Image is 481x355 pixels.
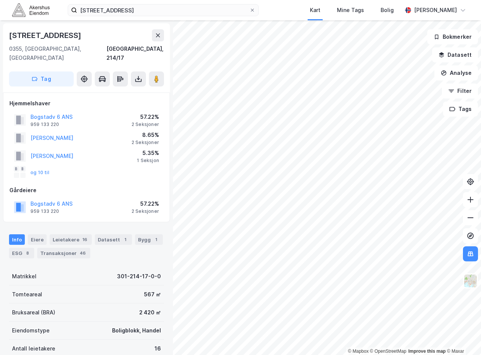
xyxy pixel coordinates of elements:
[9,99,164,108] div: Hjemmelshaver
[50,234,92,245] div: Leietakere
[443,319,481,355] div: Kontrollprogram for chat
[310,6,320,15] div: Kart
[12,290,42,299] div: Tomteareal
[117,272,161,281] div: 301-214-17-0-0
[381,6,394,15] div: Bolig
[155,344,161,353] div: 16
[24,249,31,257] div: 8
[443,102,478,117] button: Tags
[132,208,159,214] div: 2 Seksjoner
[348,349,369,354] a: Mapbox
[132,199,159,208] div: 57.22%
[443,319,481,355] iframe: Chat Widget
[442,83,478,99] button: Filter
[132,140,159,146] div: 2 Seksjoner
[12,272,36,281] div: Matrikkel
[81,236,89,243] div: 16
[137,149,159,158] div: 5.35%
[28,234,47,245] div: Eiere
[30,208,59,214] div: 959 133 220
[434,65,478,80] button: Analyse
[132,121,159,127] div: 2 Seksjoner
[144,290,161,299] div: 567 ㎡
[9,71,74,86] button: Tag
[112,326,161,335] div: Boligblokk, Handel
[432,47,478,62] button: Datasett
[427,29,478,44] button: Bokmerker
[9,234,25,245] div: Info
[9,248,34,258] div: ESG
[370,349,407,354] a: OpenStreetMap
[95,234,132,245] div: Datasett
[152,236,160,243] div: 1
[9,44,106,62] div: 0355, [GEOGRAPHIC_DATA], [GEOGRAPHIC_DATA]
[139,308,161,317] div: 2 420 ㎡
[463,274,478,288] img: Z
[137,158,159,164] div: 1 Seksjon
[106,44,164,62] div: [GEOGRAPHIC_DATA], 214/17
[78,249,87,257] div: 46
[9,29,83,41] div: [STREET_ADDRESS]
[414,6,457,15] div: [PERSON_NAME]
[132,130,159,140] div: 8.65%
[37,248,90,258] div: Transaksjoner
[77,5,249,16] input: Søk på adresse, matrikkel, gårdeiere, leietakere eller personer
[12,3,50,17] img: akershus-eiendom-logo.9091f326c980b4bce74ccdd9f866810c.svg
[337,6,364,15] div: Mine Tags
[12,326,50,335] div: Eiendomstype
[132,112,159,121] div: 57.22%
[121,236,129,243] div: 1
[12,308,55,317] div: Bruksareal (BRA)
[12,344,55,353] div: Antall leietakere
[135,234,163,245] div: Bygg
[408,349,446,354] a: Improve this map
[30,121,59,127] div: 959 133 220
[9,186,164,195] div: Gårdeiere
